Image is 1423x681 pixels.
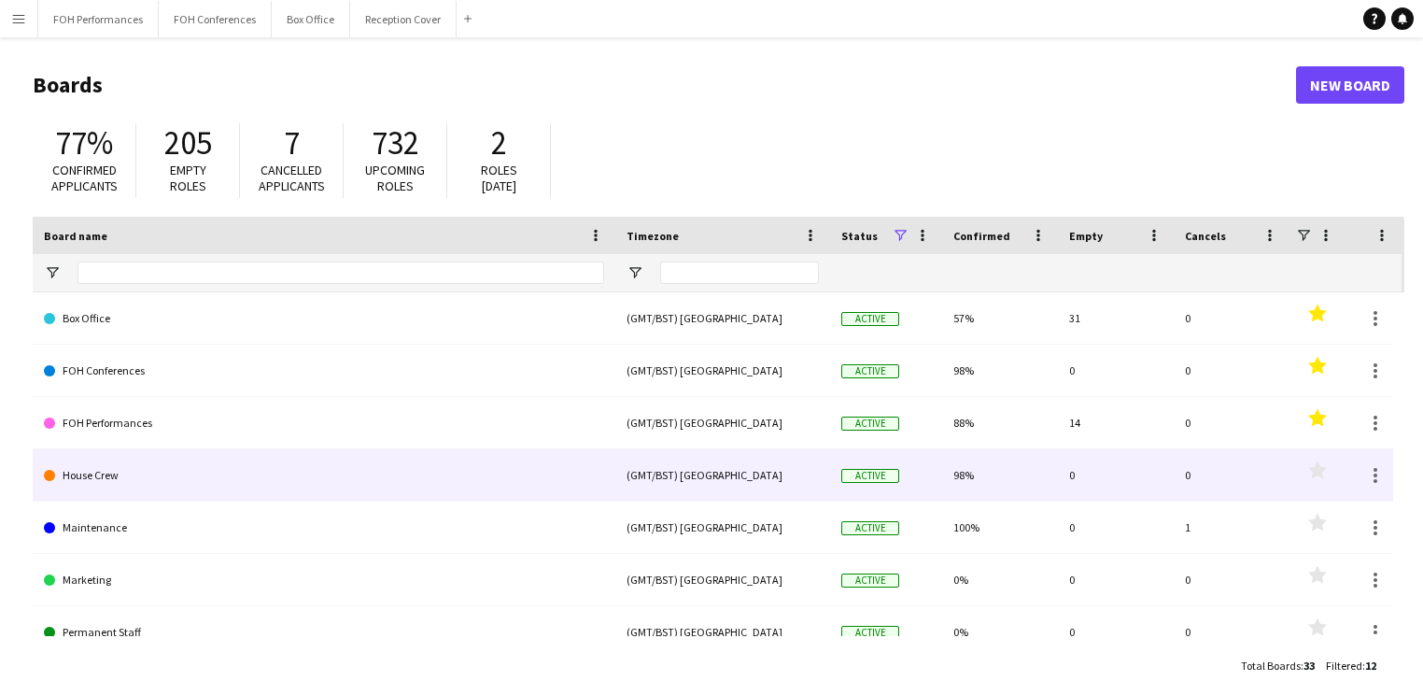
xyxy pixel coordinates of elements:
a: New Board [1296,66,1404,104]
span: 732 [372,122,419,163]
a: Marketing [44,554,604,606]
span: Active [841,312,899,326]
span: 2 [491,122,507,163]
button: Open Filter Menu [44,264,61,281]
input: Board name Filter Input [77,262,604,284]
button: FOH Performances [38,1,159,37]
div: 0 [1058,606,1174,658]
div: 0 [1174,554,1289,605]
button: Box Office [272,1,350,37]
span: Upcoming roles [365,162,425,194]
span: Filtered [1326,659,1362,673]
div: 1 [1174,502,1289,553]
a: Maintenance [44,502,604,554]
div: 0% [942,554,1058,605]
span: Roles [DATE] [481,162,517,194]
div: 0% [942,606,1058,658]
div: (GMT/BST) [GEOGRAPHIC_DATA] [615,292,830,344]
div: 0 [1174,606,1289,658]
div: 100% [942,502,1058,553]
div: 0 [1058,502,1174,553]
span: Board name [44,229,107,243]
span: 12 [1365,659,1376,673]
span: Confirmed applicants [51,162,118,194]
div: 0 [1174,345,1289,396]
div: 0 [1058,554,1174,605]
div: 0 [1058,449,1174,501]
div: 57% [942,292,1058,344]
button: Reception Cover [350,1,457,37]
div: (GMT/BST) [GEOGRAPHIC_DATA] [615,606,830,658]
input: Timezone Filter Input [660,262,819,284]
span: 33 [1303,659,1315,673]
span: Confirmed [953,229,1010,243]
div: 14 [1058,397,1174,448]
span: 7 [284,122,300,163]
div: 0 [1174,292,1289,344]
a: Box Office [44,292,604,345]
span: Active [841,364,899,378]
button: Open Filter Menu [627,264,643,281]
span: Timezone [627,229,679,243]
div: 31 [1058,292,1174,344]
h1: Boards [33,71,1296,99]
a: FOH Conferences [44,345,604,397]
span: Active [841,521,899,535]
span: 205 [164,122,212,163]
span: 77% [55,122,113,163]
div: 0 [1174,449,1289,501]
div: (GMT/BST) [GEOGRAPHIC_DATA] [615,449,830,501]
div: (GMT/BST) [GEOGRAPHIC_DATA] [615,397,830,448]
div: 0 [1058,345,1174,396]
button: FOH Conferences [159,1,272,37]
span: Active [841,626,899,640]
div: 0 [1174,397,1289,448]
div: (GMT/BST) [GEOGRAPHIC_DATA] [615,554,830,605]
div: (GMT/BST) [GEOGRAPHIC_DATA] [615,345,830,396]
span: Cancels [1185,229,1226,243]
a: FOH Performances [44,397,604,449]
div: 98% [942,345,1058,396]
span: Empty roles [170,162,206,194]
span: Status [841,229,878,243]
span: Total Boards [1241,659,1301,673]
div: 98% [942,449,1058,501]
span: Active [841,417,899,431]
div: 88% [942,397,1058,448]
span: Active [841,574,899,588]
span: Empty [1069,229,1103,243]
a: Permanent Staff [44,606,604,659]
span: Cancelled applicants [259,162,325,194]
a: House Crew [44,449,604,502]
span: Active [841,469,899,483]
div: (GMT/BST) [GEOGRAPHIC_DATA] [615,502,830,553]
